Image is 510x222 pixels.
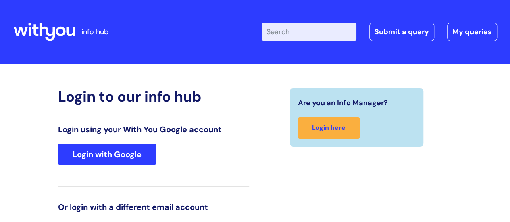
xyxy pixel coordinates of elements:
a: Login here [298,117,360,139]
h2: Login to our info hub [58,88,249,105]
a: My queries [447,23,497,41]
h3: Or login with a different email account [58,202,249,212]
p: info hub [81,25,108,38]
input: Search [262,23,356,41]
a: Submit a query [369,23,434,41]
a: Login with Google [58,144,156,165]
span: Are you an Info Manager? [298,96,388,109]
h3: Login using your With You Google account [58,124,249,134]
